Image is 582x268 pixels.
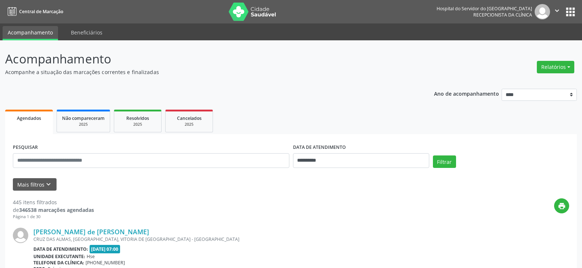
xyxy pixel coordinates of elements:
[13,206,94,214] div: de
[86,260,125,266] span: [PHONE_NUMBER]
[177,115,202,121] span: Cancelados
[119,122,156,127] div: 2025
[13,214,94,220] div: Página 1 de 30
[5,68,405,76] p: Acompanhe a situação das marcações correntes e finalizadas
[33,260,84,266] b: Telefone da clínica:
[33,253,85,260] b: Unidade executante:
[437,5,532,12] div: Hospital do Servidor do [GEOGRAPHIC_DATA]
[13,228,28,243] img: img
[19,206,94,213] strong: 346538 marcações agendadas
[13,198,94,206] div: 445 itens filtrados
[554,198,569,213] button: print
[126,115,149,121] span: Resolvidos
[537,61,574,73] button: Relatórios
[66,26,108,39] a: Beneficiários
[564,5,577,18] button: apps
[62,122,105,127] div: 2025
[90,245,120,253] span: [DATE] 07:00
[87,253,95,260] span: Hse
[17,115,41,121] span: Agendados
[33,246,88,252] b: Data de atendimento:
[293,142,346,153] label: DATA DE ATENDIMENTO
[5,50,405,68] p: Acompanhamento
[33,236,459,242] div: CRUZ DAS ALMAS, [GEOGRAPHIC_DATA], VITORIA DE [GEOGRAPHIC_DATA] - [GEOGRAPHIC_DATA]
[434,89,499,98] p: Ano de acompanhamento
[171,122,207,127] div: 2025
[535,4,550,19] img: img
[44,180,53,188] i: keyboard_arrow_down
[553,7,561,15] i: 
[5,5,63,18] a: Central de Marcação
[473,12,532,18] span: Recepcionista da clínica
[33,228,149,236] a: [PERSON_NAME] de [PERSON_NAME]
[550,4,564,19] button: 
[558,202,566,210] i: print
[19,8,63,15] span: Central de Marcação
[3,26,58,40] a: Acompanhamento
[13,142,38,153] label: PESQUISAR
[62,115,105,121] span: Não compareceram
[13,178,57,191] button: Mais filtroskeyboard_arrow_down
[433,155,456,168] button: Filtrar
